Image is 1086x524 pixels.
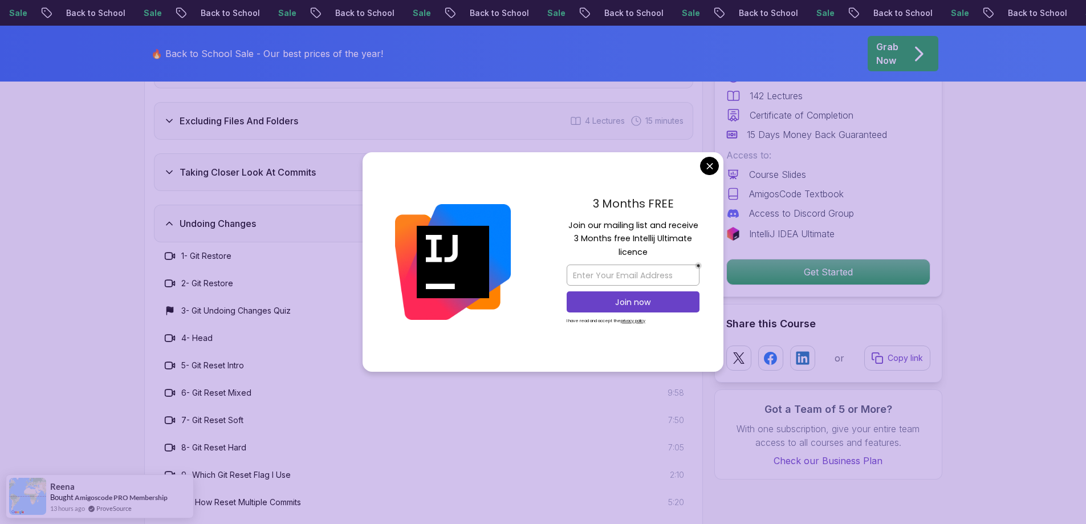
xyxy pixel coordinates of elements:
[96,503,132,513] a: ProveSource
[727,259,930,285] p: Get Started
[181,497,301,508] h3: 10 - How Reset Multiple Commits
[876,40,898,67] p: Grab Now
[57,7,135,19] p: Back to School
[864,7,942,19] p: Back to School
[180,165,316,179] h3: Taking Closer Look At Commits
[673,7,709,19] p: Sale
[50,503,85,513] span: 13 hours ago
[181,469,291,481] h3: 9 - Which Git Reset Flag I Use
[864,346,930,371] button: Copy link
[888,352,923,364] p: Copy link
[999,7,1076,19] p: Back to School
[181,305,291,316] h3: 3 - Git Undoing Changes Quiz
[595,7,673,19] p: Back to School
[726,259,930,285] button: Get Started
[585,115,625,127] span: 4 Lectures
[181,387,251,399] h3: 6 - Git Reset Mixed
[181,250,231,262] h3: 1 - Git Restore
[807,7,844,19] p: Sale
[404,7,440,19] p: Sale
[269,7,306,19] p: Sale
[50,482,75,491] span: Reena
[180,114,298,128] h3: Excluding Files And Folders
[461,7,538,19] p: Back to School
[726,454,930,468] a: Check our Business Plan
[749,168,806,181] p: Course Slides
[726,148,930,162] p: Access to:
[326,7,404,19] p: Back to School
[50,493,74,502] span: Bought
[181,442,246,453] h3: 8 - Git Reset Hard
[668,442,684,453] span: 7:05
[726,316,930,332] h2: Share this Course
[154,102,693,140] button: Excluding Files And Folders4 Lectures 15 minutes
[75,493,168,502] a: Amigoscode PRO Membership
[749,227,835,241] p: IntelliJ IDEA Ultimate
[749,206,854,220] p: Access to Discord Group
[726,227,740,241] img: jetbrains logo
[749,187,844,201] p: AmigosCode Textbook
[538,7,575,19] p: Sale
[151,47,383,60] p: 🔥 Back to School Sale - Our best prices of the year!
[835,351,844,365] p: or
[181,278,233,289] h3: 2 - Git Restore
[668,387,684,399] span: 9:58
[180,217,256,230] h3: Undoing Changes
[181,415,243,426] h3: 7 - Git Reset Soft
[942,7,978,19] p: Sale
[9,478,46,515] img: provesource social proof notification image
[726,422,930,449] p: With one subscription, give your entire team access to all courses and features.
[181,360,244,371] h3: 5 - Git Reset Intro
[181,332,213,344] h3: 4 - Head
[670,469,684,481] span: 2:10
[668,415,684,426] span: 7:50
[135,7,171,19] p: Sale
[154,153,693,191] button: Taking Closer Look At Commits9 Lectures 32 minutes
[750,89,803,103] p: 142 Lectures
[192,7,269,19] p: Back to School
[747,128,887,141] p: 15 Days Money Back Guaranteed
[730,7,807,19] p: Back to School
[750,108,853,122] p: Certificate of Completion
[645,115,684,127] span: 15 minutes
[726,401,930,417] h3: Got a Team of 5 or More?
[154,205,693,242] button: Undoing Changes11 Lectures 1.03 hours
[668,497,684,508] span: 5:20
